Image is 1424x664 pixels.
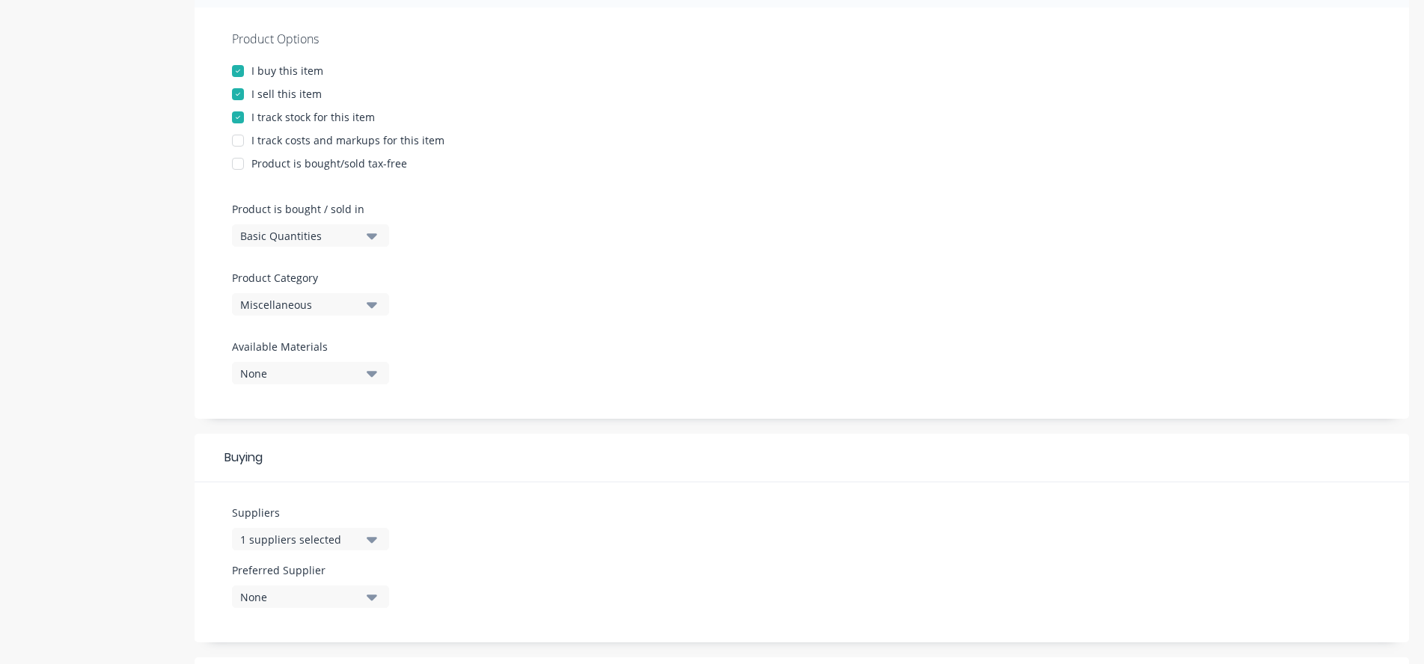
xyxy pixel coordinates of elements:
label: Available Materials [232,339,389,354]
div: Buying [195,434,1409,482]
button: 1 suppliers selected [232,528,389,550]
div: I track costs and markups for this item [251,132,444,148]
label: Product is bought / sold in [232,201,382,217]
div: None [240,589,360,605]
label: Preferred Supplier [232,562,389,578]
div: None [240,366,360,381]
label: Suppliers [232,505,389,520]
div: I buy this item [251,63,323,79]
div: Miscellaneous [240,297,360,313]
div: Product is bought/sold tax-free [251,156,407,171]
label: Product Category [232,270,382,286]
button: None [232,585,389,608]
div: 1 suppliers selected [240,532,360,547]
div: I sell this item [251,86,322,102]
button: Basic Quantities [232,224,389,247]
button: None [232,362,389,384]
div: Product Options [232,30,1372,48]
div: I track stock for this item [251,109,375,125]
div: Basic Quantities [240,228,360,244]
button: Miscellaneous [232,293,389,316]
